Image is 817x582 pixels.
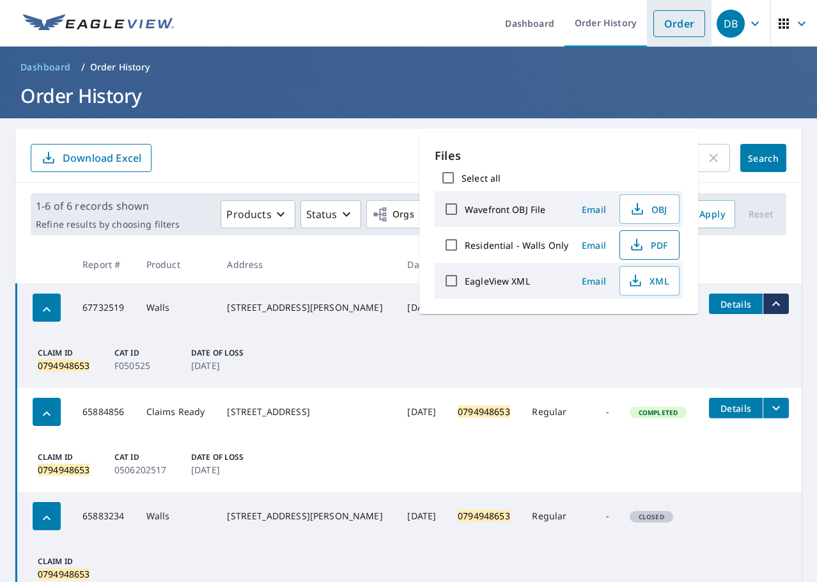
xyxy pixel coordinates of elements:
button: Email [573,200,614,219]
td: 65884856 [72,388,136,436]
mark: 0794948653 [458,405,510,418]
div: [STREET_ADDRESS] [227,405,387,418]
p: 0506202517 [114,463,186,476]
button: Download Excel [31,144,152,172]
td: - [579,492,619,540]
button: Status [300,200,361,228]
button: filesDropdownBtn-65884856 [763,398,789,418]
li: / [81,59,85,75]
mark: 0794948653 [38,464,89,476]
p: Cat ID [114,347,186,359]
th: Product [136,246,217,283]
button: filesDropdownBtn-67732519 [763,294,789,314]
label: EagleView XML [465,275,530,287]
label: Residential - Walls Only [465,239,568,251]
span: Search [751,152,776,164]
span: Email [579,275,609,287]
button: detailsBtn-67732519 [709,294,763,314]
td: Regular [522,388,579,436]
span: Email [579,239,609,251]
p: Refine results by choosing filters [36,219,180,230]
td: [DATE] [397,388,447,436]
td: [DATE] [397,283,447,332]
p: [DATE] [191,359,263,372]
label: Wavefront OBJ File [465,203,545,216]
button: Email [573,235,614,255]
nav: breadcrumb [15,57,802,77]
span: Details [717,402,755,414]
p: Cat ID [114,452,186,463]
span: Dashboard [20,61,71,74]
mark: 0794948653 [38,359,89,372]
p: Products [226,207,271,222]
mark: 0794948653 [38,568,89,580]
span: Email [579,203,609,216]
span: PDF [628,237,669,253]
td: 65883234 [72,492,136,540]
th: Date [397,246,447,283]
button: OBJ [619,194,680,224]
div: DB [717,10,745,38]
span: Completed [631,408,685,417]
span: Apply [699,207,725,223]
button: Search [740,144,786,172]
p: Order History [90,61,150,74]
p: Files [435,147,683,164]
p: Claim ID [38,347,109,359]
label: Select all [462,172,501,184]
button: detailsBtn-65884856 [709,398,763,418]
button: XML [619,266,680,295]
td: [DATE] [397,492,447,540]
button: Apply [689,200,735,228]
a: Dashboard [15,57,76,77]
th: Report # [72,246,136,283]
p: Date of Loss [191,347,263,359]
span: XML [628,273,669,288]
p: [DATE] [191,463,263,476]
p: Claim ID [38,452,109,463]
div: [STREET_ADDRESS][PERSON_NAME] [227,510,387,523]
div: [STREET_ADDRESS][PERSON_NAME] [227,301,387,314]
img: EV Logo [23,14,174,33]
p: 1-6 of 6 records shown [36,198,180,214]
button: Email [573,271,614,291]
button: Products [221,200,295,228]
td: Walls [136,283,217,332]
a: Order [653,10,705,37]
th: Address [217,246,397,283]
p: Date of Loss [191,452,263,463]
p: Claim ID [38,556,109,567]
button: PDF [619,230,680,260]
span: Details [717,298,755,310]
td: Claims Ready [136,388,217,436]
p: Download Excel [63,151,141,165]
p: Status [306,207,338,222]
td: 67732519 [72,283,136,332]
span: OBJ [628,201,669,217]
span: Orgs [372,207,415,223]
h1: Order History [15,83,802,109]
span: Closed [631,512,672,521]
p: F050525 [114,359,186,372]
td: Walls [136,492,217,540]
mark: 0794948653 [458,510,510,522]
button: Orgs67 [366,200,487,228]
td: - [579,388,619,436]
td: Regular [522,492,579,540]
